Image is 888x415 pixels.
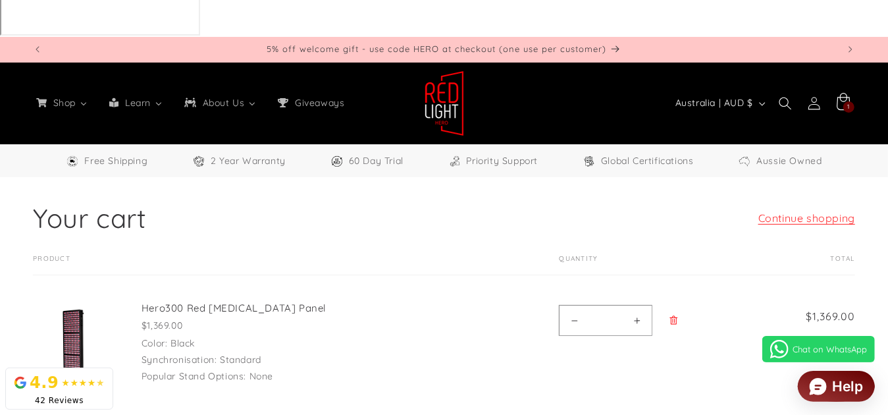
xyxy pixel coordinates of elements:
[675,96,753,110] span: Australia | AUD $
[667,91,771,116] button: Australia | AUD $
[589,305,622,336] input: Quantity for Hero300 Red Light Therapy Panel
[220,354,261,366] dd: Standard
[467,153,538,169] span: Priority Support
[66,153,147,169] a: Free Worldwide Shipping
[52,37,836,62] a: 5% off welcome gift - use code HERO at checkout (one use per customer)
[173,89,267,117] a: About Us
[583,155,596,168] img: Certifications Icon
[738,153,822,169] a: Aussie Owned
[762,336,875,362] a: Chat on WhatsApp
[25,89,98,117] a: Shop
[23,37,52,62] button: Previous announcement
[848,101,850,113] span: 1
[33,37,855,62] slideshow-component: Announcement bar
[750,255,856,275] th: Total
[98,89,173,117] a: Learn
[756,153,822,169] span: Aussie Owned
[330,155,344,168] img: Trial Icon
[793,344,867,354] span: Chat on WhatsApp
[51,97,77,109] span: Shop
[52,37,836,62] div: Announcement
[267,89,353,117] a: Giveaways
[142,354,217,366] dt: Synchronisation:
[170,337,195,349] dd: Black
[211,153,286,169] span: 2 Year Warranty
[662,302,685,339] a: Remove Hero300 Red Light Therapy Panel - Black / Standard / None
[601,153,694,169] span: Global Certifications
[836,37,865,62] button: Next announcement
[34,302,115,383] img: Hero300 Red Light Therapy Panel
[448,155,461,168] img: Support Icon
[33,201,146,235] h1: Your cart
[267,43,606,54] span: 5% off welcome gift - use code HERO at checkout (one use per customer)
[758,209,855,228] a: Continue shopping
[66,155,79,168] img: Free Shipping Icon
[142,337,168,349] dt: Color:
[771,89,800,118] summary: Search
[330,153,404,169] a: 60 Day Trial
[84,153,147,169] span: Free Shipping
[832,379,863,393] div: Help
[122,97,152,109] span: Learn
[142,370,246,382] dt: Popular Stand Options:
[349,153,404,169] span: 60 Day Trial
[200,97,246,109] span: About Us
[142,319,339,333] div: $1,369.00
[52,37,836,62] div: 3 of 5
[810,378,827,395] img: widget icon
[526,255,749,275] th: Quantity
[33,255,526,275] th: Product
[776,308,856,324] span: $1,369.00
[738,155,751,168] img: Aussie Owned Icon
[192,155,205,168] img: Warranty Icon
[142,302,339,315] a: Hero300 Red [MEDICAL_DATA] Panel
[419,65,469,141] a: Red Light Hero
[583,153,694,169] a: Global Certifications
[425,70,464,136] img: Red Light Hero
[448,153,538,169] a: Priority Support
[292,97,346,109] span: Giveaways
[249,370,273,382] dd: None
[192,153,286,169] a: 2 Year Warranty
